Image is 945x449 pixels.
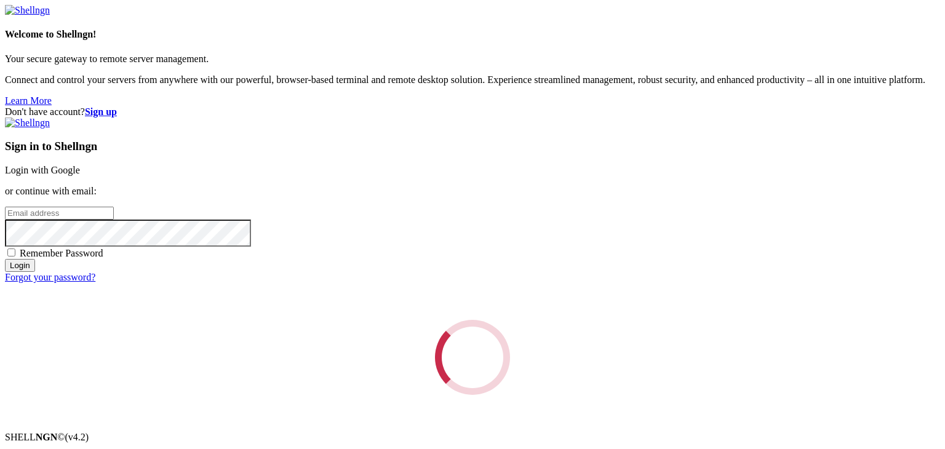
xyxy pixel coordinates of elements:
[7,248,15,256] input: Remember Password
[5,95,52,106] a: Learn More
[5,5,50,16] img: Shellngn
[36,432,58,442] b: NGN
[5,106,940,117] div: Don't have account?
[20,248,103,258] span: Remember Password
[5,272,95,282] a: Forgot your password?
[5,54,940,65] p: Your secure gateway to remote server management.
[5,186,940,197] p: or continue with email:
[5,140,940,153] h3: Sign in to Shellngn
[65,432,89,442] span: 4.2.0
[435,320,510,395] div: Loading...
[5,117,50,129] img: Shellngn
[5,432,89,442] span: SHELL ©
[5,74,940,85] p: Connect and control your servers from anywhere with our powerful, browser-based terminal and remo...
[85,106,117,117] a: Sign up
[5,29,940,40] h4: Welcome to Shellngn!
[5,259,35,272] input: Login
[5,165,80,175] a: Login with Google
[5,207,114,220] input: Email address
